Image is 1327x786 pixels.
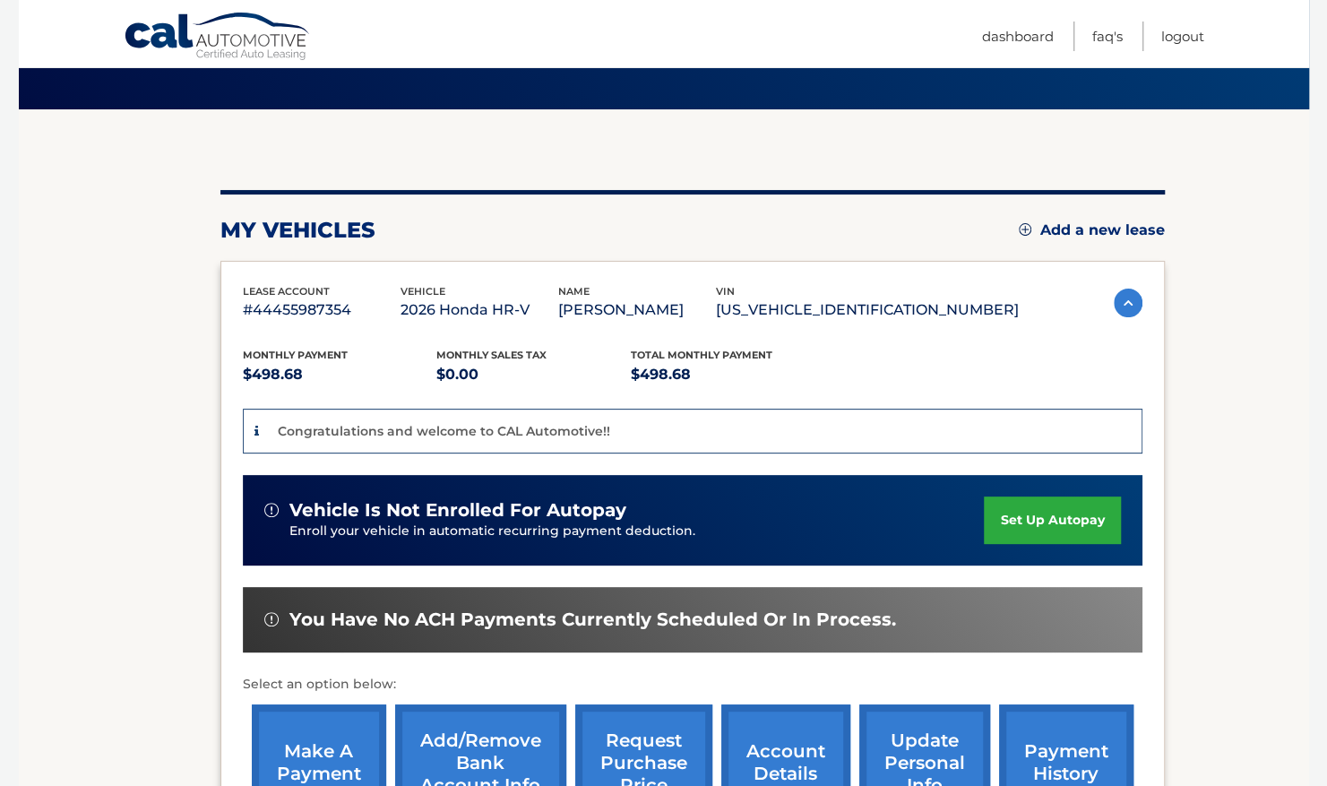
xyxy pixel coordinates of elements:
[716,298,1019,323] p: [US_VEHICLE_IDENTIFICATION_NUMBER]
[264,612,279,626] img: alert-white.svg
[401,298,558,323] p: 2026 Honda HR-V
[220,217,375,244] h2: my vehicles
[289,522,985,541] p: Enroll your vehicle in automatic recurring payment deduction.
[243,349,348,361] span: Monthly Payment
[401,285,445,298] span: vehicle
[436,349,547,361] span: Monthly sales Tax
[716,285,735,298] span: vin
[558,285,590,298] span: name
[982,22,1054,51] a: Dashboard
[1092,22,1123,51] a: FAQ's
[289,609,896,631] span: You have no ACH payments currently scheduled or in process.
[243,674,1142,695] p: Select an option below:
[243,362,437,387] p: $498.68
[243,298,401,323] p: #44455987354
[558,298,716,323] p: [PERSON_NAME]
[289,499,626,522] span: vehicle is not enrolled for autopay
[278,423,610,439] p: Congratulations and welcome to CAL Automotive!!
[1019,221,1165,239] a: Add a new lease
[436,362,631,387] p: $0.00
[1161,22,1204,51] a: Logout
[243,285,330,298] span: lease account
[631,349,772,361] span: Total Monthly Payment
[264,503,279,517] img: alert-white.svg
[1114,289,1142,317] img: accordion-active.svg
[984,497,1120,544] a: set up autopay
[124,12,312,64] a: Cal Automotive
[1019,223,1031,236] img: add.svg
[631,362,825,387] p: $498.68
